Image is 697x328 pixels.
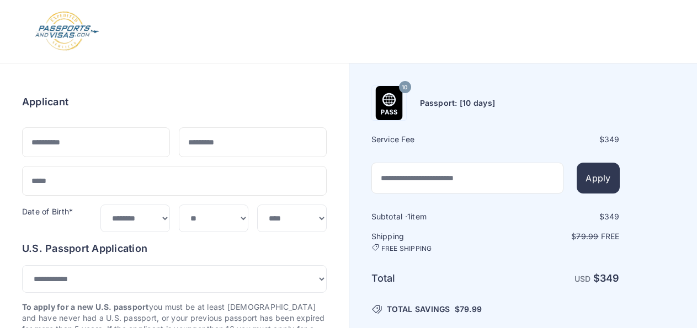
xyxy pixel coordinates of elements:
[402,80,407,95] span: 10
[604,135,620,144] span: 349
[371,271,494,286] h6: Total
[34,11,100,52] img: Logo
[407,212,411,221] span: 1
[497,134,620,145] div: $
[460,304,482,314] span: 79.99
[371,231,494,253] h6: Shipping
[22,302,149,311] strong: To apply for a new U.S. passport
[593,272,620,284] strong: $
[371,134,494,145] h6: Service Fee
[574,274,591,283] span: USD
[455,304,482,315] span: $
[372,86,406,120] img: Product Name
[420,98,496,109] h6: Passport: [10 days]
[497,211,620,222] div: $
[601,232,620,241] span: Free
[497,231,620,242] p: $
[387,304,450,315] span: TOTAL SAVINGS
[22,207,73,216] label: Date of Birth*
[22,241,327,256] h6: U.S. Passport Application
[604,212,620,221] span: 349
[576,232,598,241] span: 79.99
[381,244,432,253] span: FREE SHIPPING
[577,163,619,193] button: Apply
[22,94,68,110] h6: Applicant
[371,211,494,222] h6: Subtotal · item
[600,272,620,284] span: 349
